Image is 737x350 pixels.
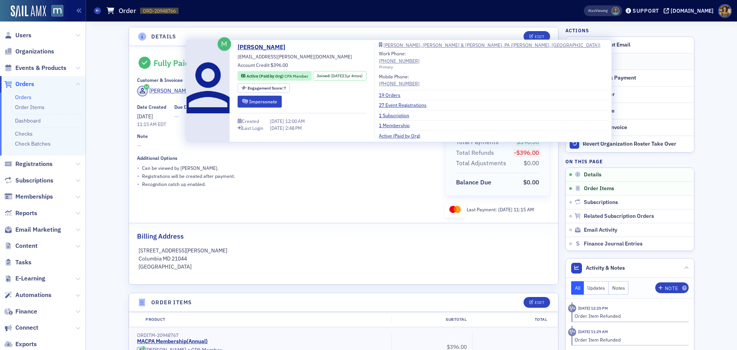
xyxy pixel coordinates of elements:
[238,43,291,52] a: [PERSON_NAME]
[584,171,601,178] span: Details
[284,73,308,79] span: CPA Member
[137,104,166,110] div: Date Created
[456,148,494,158] div: Total Refunds
[4,64,66,72] a: Events & Products
[379,112,415,119] a: 1 Subscription
[566,103,694,119] a: Print Invoice
[142,173,235,179] p: Registrations will be created after payment.
[4,31,31,40] a: Users
[583,75,690,81] div: Apply Check Payment
[524,31,550,42] button: Edit
[317,73,331,79] span: Joined :
[611,7,620,15] span: Margaret DeRoose
[4,323,38,332] a: Connect
[379,122,415,129] a: 1 Membership
[51,5,63,17] img: SailAMX
[4,192,53,201] a: Memberships
[137,142,434,150] span: —
[566,70,694,86] button: Apply Check Payment
[139,255,549,263] p: Columbia MD 21044
[655,282,689,293] button: Note
[331,73,363,79] div: (1yr 4mos)
[472,317,552,323] div: Total
[15,94,31,101] a: Orders
[143,8,176,14] span: ORD-20948766
[4,160,53,168] a: Registrations
[588,8,608,13] span: Viewing
[571,281,584,295] button: All
[15,31,31,40] span: Users
[15,130,33,137] a: Checks
[665,286,678,290] div: Note
[154,58,190,68] div: Fully Paid
[578,329,608,334] time: 7/1/2025 11:29 AM
[11,5,46,18] a: SailAMX
[238,53,352,60] span: [EMAIL_ADDRESS][PERSON_NAME][DOMAIN_NAME]
[15,226,61,234] span: Email Marketing
[238,71,312,81] div: Active (Paid by Org): Active (Paid by Org): CPA Member
[633,7,659,14] div: Support
[140,317,391,323] div: Product
[584,227,617,234] span: Email Activity
[584,199,618,206] span: Subscriptions
[671,7,714,14] div: [DOMAIN_NAME]
[584,185,614,192] span: Order Items
[15,80,34,88] span: Orders
[137,180,139,188] span: •
[137,155,177,161] div: Additional Options
[15,323,38,332] span: Connect
[568,304,576,312] div: Activity
[4,307,37,316] a: Finance
[174,113,194,121] span: —
[246,73,284,79] span: Active (Paid by Org)
[456,138,501,147] span: Total Payments
[137,164,139,172] span: •
[271,62,288,68] span: $396.00
[4,274,45,283] a: E-Learning
[379,91,406,98] a: 19 Orders
[523,178,539,186] span: $0.00
[379,57,420,64] a: [PHONE_NUMBER]
[535,35,544,39] div: Edit
[4,340,37,348] a: Exports
[15,340,37,348] span: Exports
[456,138,499,147] div: Total Payments
[137,172,139,180] span: •
[584,241,643,247] span: Finance Journal Entries
[242,126,263,130] div: Last Login
[383,43,600,47] div: [PERSON_NAME], [PERSON_NAME] & [PERSON_NAME], PA ([PERSON_NAME], [GEOGRAPHIC_DATA])
[137,77,183,83] div: Customer & Invoicee
[15,140,51,147] a: Check Batches
[137,86,190,96] a: [PERSON_NAME]
[157,121,166,127] span: EDT
[137,338,208,345] a: MACPA Membership(Annual)
[137,113,153,120] span: [DATE]
[313,71,366,81] div: Joined: 2024-05-21 00:00:00
[4,209,37,217] a: Reports
[4,176,53,185] a: Subscriptions
[379,64,607,70] div: Primary
[15,47,54,56] span: Organizations
[514,206,534,212] span: 11:15 AM
[142,164,218,171] p: Can be viewed by [PERSON_NAME] .
[578,305,608,311] time: 9/29/2025 12:25 PM
[15,291,51,299] span: Automations
[583,108,690,114] div: Print Invoice
[4,226,61,234] a: Email Marketing
[575,312,683,319] div: Order Item Refunded
[588,8,595,13] div: Also
[524,297,550,308] button: Edit
[379,50,420,64] div: Work Phone:
[498,206,514,212] span: [DATE]
[4,258,31,267] a: Tasks
[565,27,589,34] h4: Actions
[15,307,37,316] span: Finance
[575,336,683,343] div: Order Item Refunded
[456,159,509,168] span: Total Adjustments
[248,86,286,90] div: 7
[568,328,576,336] div: Activity
[456,178,494,187] span: Balance Due
[15,176,53,185] span: Subscriptions
[46,5,63,18] a: View Homepage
